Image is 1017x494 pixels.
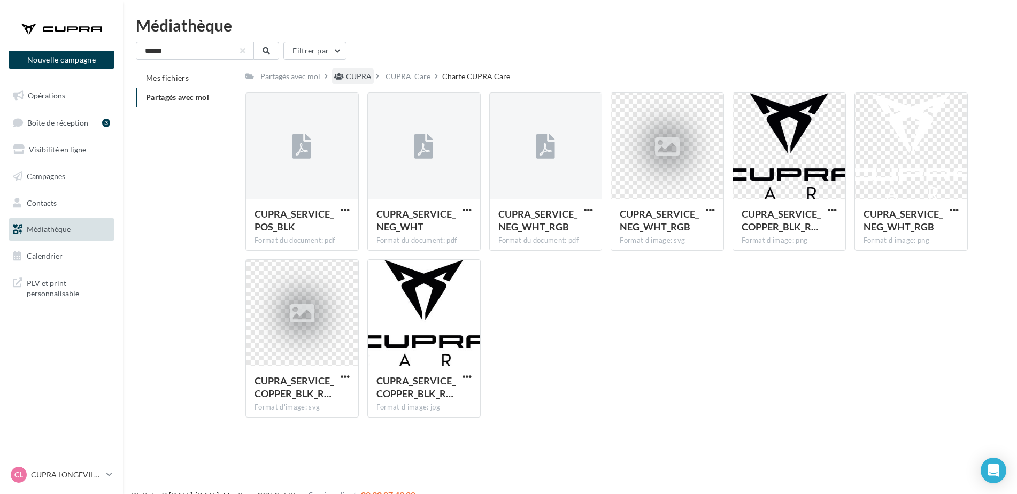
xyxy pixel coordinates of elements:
[31,469,102,480] p: CUPRA LONGEVILLE LES [GEOGRAPHIC_DATA]
[742,208,821,233] span: CUPRA_SERVICE_COPPER_BLK_RGB
[27,225,71,234] span: Médiathèque
[6,138,117,161] a: Visibilité en ligne
[981,458,1006,483] div: Open Intercom Messenger
[376,403,472,412] div: Format d'image: jpg
[376,236,472,245] div: Format du document: pdf
[620,236,715,245] div: Format d'image: svg
[27,276,110,299] span: PLV et print personnalisable
[27,118,88,127] span: Boîte de réception
[6,218,117,241] a: Médiathèque
[442,71,510,82] div: Charte CUPRA Care
[255,236,350,245] div: Format du document: pdf
[28,91,65,100] span: Opérations
[29,145,86,154] span: Visibilité en ligne
[136,17,1004,33] div: Médiathèque
[376,208,456,233] span: CUPRA_SERVICE_NEG_WHT
[14,469,23,480] span: CL
[102,119,110,127] div: 3
[6,272,117,303] a: PLV et print personnalisable
[255,208,334,233] span: CUPRA_SERVICE_POS_BLK
[6,165,117,188] a: Campagnes
[742,236,837,245] div: Format d'image: png
[146,73,189,82] span: Mes fichiers
[864,208,943,233] span: CUPRA_SERVICE_NEG_WHT_RGB
[146,92,209,102] span: Partagés avec moi
[6,111,117,134] a: Boîte de réception3
[27,198,57,207] span: Contacts
[260,71,320,82] div: Partagés avec moi
[620,208,699,233] span: CUPRA_SERVICE_NEG_WHT_RGB
[255,375,334,399] span: CUPRA_SERVICE_COPPER_BLK_RGB
[346,71,372,82] div: CUPRA
[255,403,350,412] div: Format d'image: svg
[27,251,63,260] span: Calendrier
[283,42,346,60] button: Filtrer par
[9,465,114,485] a: CL CUPRA LONGEVILLE LES [GEOGRAPHIC_DATA]
[498,236,594,245] div: Format du document: pdf
[386,71,430,82] div: CUPRA_Care
[27,172,65,181] span: Campagnes
[864,236,959,245] div: Format d'image: png
[9,51,114,69] button: Nouvelle campagne
[498,208,577,233] span: CUPRA_SERVICE_NEG_WHT_RGB
[6,192,117,214] a: Contacts
[376,375,456,399] span: CUPRA_SERVICE_COPPER_BLK_RGB
[6,84,117,107] a: Opérations
[6,245,117,267] a: Calendrier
